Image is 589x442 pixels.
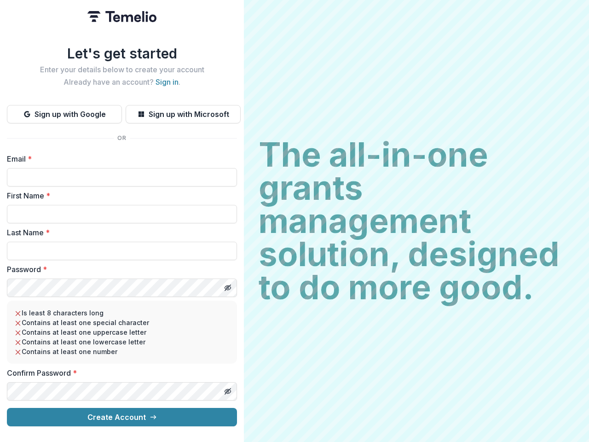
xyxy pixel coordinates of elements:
[14,337,230,347] li: Contains at least one lowercase letter
[220,384,235,399] button: Toggle password visibility
[156,77,179,87] a: Sign in
[14,318,230,327] li: Contains at least one special character
[7,105,122,123] button: Sign up with Google
[14,308,230,318] li: Is least 8 characters long
[7,78,237,87] h2: Already have an account? .
[126,105,241,123] button: Sign up with Microsoft
[87,11,156,22] img: Temelio
[7,408,237,426] button: Create Account
[7,45,237,62] h1: Let's get started
[14,327,230,337] li: Contains at least one uppercase letter
[7,65,237,74] h2: Enter your details below to create your account
[14,347,230,356] li: Contains at least one number
[7,227,231,238] label: Last Name
[7,190,231,201] label: First Name
[7,367,231,378] label: Confirm Password
[7,264,231,275] label: Password
[220,280,235,295] button: Toggle password visibility
[7,153,231,164] label: Email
